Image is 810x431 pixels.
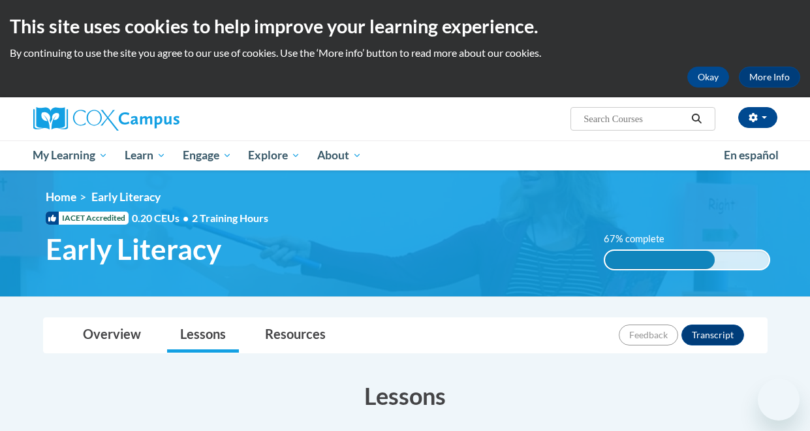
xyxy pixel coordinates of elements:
a: Explore [240,140,309,170]
span: About [317,148,362,163]
span: Early Literacy [46,232,221,266]
p: By continuing to use the site you agree to our use of cookies. Use the ‘More info’ button to read... [10,46,800,60]
span: My Learning [33,148,108,163]
span: En español [724,148,779,162]
label: 67% complete [604,232,679,246]
a: Cox Campus [33,107,268,131]
a: En español [715,142,787,169]
span: 2 Training Hours [192,212,268,224]
div: 67% complete [605,251,715,269]
iframe: Button to launch messaging window [758,379,800,421]
a: Lessons [167,318,239,353]
a: Overview [70,318,154,353]
button: Feedback [619,325,678,345]
a: More Info [739,67,800,88]
a: Learn [116,140,174,170]
button: Okay [687,67,729,88]
span: IACET Accredited [46,212,129,225]
span: Engage [183,148,232,163]
span: Learn [125,148,166,163]
span: • [183,212,189,224]
a: About [309,140,370,170]
span: Early Literacy [91,190,161,204]
a: Home [46,190,76,204]
a: My Learning [25,140,117,170]
input: Search Courses [582,111,687,127]
h3: Lessons [43,379,768,412]
span: 0.20 CEUs [132,211,192,225]
button: Transcript [681,325,744,345]
img: Cox Campus [33,107,179,131]
a: Resources [252,318,339,353]
button: Search [687,111,706,127]
span: Explore [248,148,300,163]
a: Engage [174,140,240,170]
button: Account Settings [738,107,777,128]
div: Main menu [23,140,787,170]
h2: This site uses cookies to help improve your learning experience. [10,13,800,39]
